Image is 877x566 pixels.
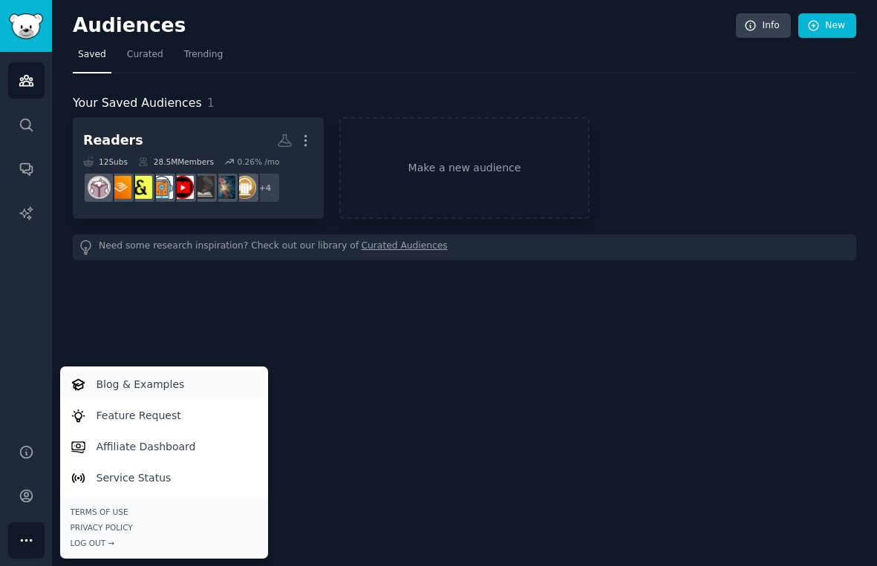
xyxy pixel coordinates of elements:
[798,13,856,39] a: New
[9,13,43,39] img: GummySearch logo
[83,157,128,167] div: 12 Sub s
[212,176,235,199] img: fantasyromance
[97,408,181,424] p: Feature Request
[71,507,258,517] a: Terms of Use
[88,176,111,199] img: books
[97,377,185,392] p: Blog & Examples
[73,14,736,38] h2: Audiences
[250,172,281,203] div: + 4
[237,157,279,167] div: 0.26 % /mo
[362,240,448,255] a: Curated Audiences
[108,176,131,199] img: audible
[73,117,324,219] a: Readers12Subs28.5MMembers0.26% /mo+4audiobookshelffantasyromanceRomanceBooksaudiobooksonyoutubeFr...
[192,176,215,199] img: RomanceBooks
[736,13,791,39] a: Info
[138,157,214,167] div: 28.5M Members
[62,400,265,431] a: Feature Request
[233,176,256,199] img: audiobookshelf
[171,176,194,199] img: audiobooksonyoutube
[78,48,106,62] span: Saved
[97,470,172,486] p: Service Status
[184,48,223,62] span: Trending
[129,176,152,199] img: Everand
[62,462,265,493] a: Service Status
[97,439,196,455] p: Affiliate Dashboard
[73,43,111,73] a: Saved
[73,94,202,113] span: Your Saved Audiences
[150,176,173,199] img: FreeAudiobooks
[122,43,169,73] a: Curated
[83,131,143,150] div: Readers
[127,48,163,62] span: Curated
[62,369,265,400] a: Blog & Examples
[179,43,228,73] a: Trending
[207,96,215,110] span: 1
[339,117,590,219] a: Make a new audience
[71,522,258,533] a: Privacy Policy
[62,431,265,462] a: Affiliate Dashboard
[73,234,856,260] div: Need some research inspiration? Check out our library of
[71,538,258,548] div: Log Out →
